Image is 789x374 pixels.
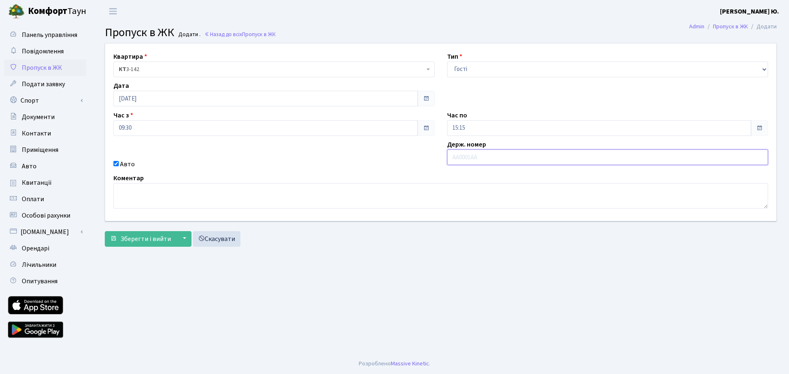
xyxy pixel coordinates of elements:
span: Опитування [22,277,58,286]
a: Оплати [4,191,86,207]
span: Таун [28,5,86,18]
small: Додати . [177,31,201,38]
span: Зберегти і вийти [120,234,171,243]
button: Зберегти і вийти [105,231,176,247]
label: Час по [447,110,467,120]
a: Приміщення [4,142,86,158]
a: Назад до всіхПропуск в ЖК [204,30,276,38]
span: Панель управління [22,30,77,39]
a: Панель управління [4,27,86,43]
span: Пропуск в ЖК [105,24,174,41]
b: Комфорт [28,5,67,18]
a: Документи [4,109,86,125]
a: Орендарі [4,240,86,257]
span: Квитанції [22,178,52,187]
button: Переключити навігацію [103,5,123,18]
span: Подати заявку [22,80,65,89]
span: <b>КТ</b>&nbsp;&nbsp;&nbsp;&nbsp;3-142 [119,65,424,73]
span: <b>КТ</b>&nbsp;&nbsp;&nbsp;&nbsp;3-142 [113,62,435,77]
a: Спорт [4,92,86,109]
label: Квартира [113,52,147,62]
a: Особові рахунки [4,207,86,224]
a: Admin [689,22,704,31]
a: Повідомлення [4,43,86,60]
span: Приміщення [22,145,58,154]
a: Контакти [4,125,86,142]
label: Час з [113,110,133,120]
a: Пропуск в ЖК [713,22,748,31]
a: Подати заявку [4,76,86,92]
span: Орендарі [22,244,49,253]
label: Держ. номер [447,140,486,149]
span: Повідомлення [22,47,64,56]
span: Авто [22,162,37,171]
label: Тип [447,52,462,62]
span: Пропуск в ЖК [242,30,276,38]
label: Авто [120,159,135,169]
label: Дата [113,81,129,91]
span: Документи [22,112,55,122]
a: Опитування [4,273,86,289]
a: [PERSON_NAME] Ю. [720,7,779,16]
b: КТ [119,65,126,73]
img: logo.png [8,3,25,20]
input: AA0001AA [447,149,768,165]
a: Авто [4,158,86,174]
li: Додати [748,22,777,31]
span: Контакти [22,129,51,138]
span: Пропуск в ЖК [22,63,62,72]
label: Коментар [113,173,144,183]
a: Лічильники [4,257,86,273]
a: Пропуск в ЖК [4,60,86,76]
span: Оплати [22,195,44,204]
span: Лічильники [22,260,56,269]
a: Скасувати [193,231,240,247]
div: Розроблено . [359,359,430,368]
a: Massive Kinetic [391,359,429,368]
nav: breadcrumb [677,18,789,35]
a: [DOMAIN_NAME] [4,224,86,240]
a: Квитанції [4,174,86,191]
span: Особові рахунки [22,211,70,220]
